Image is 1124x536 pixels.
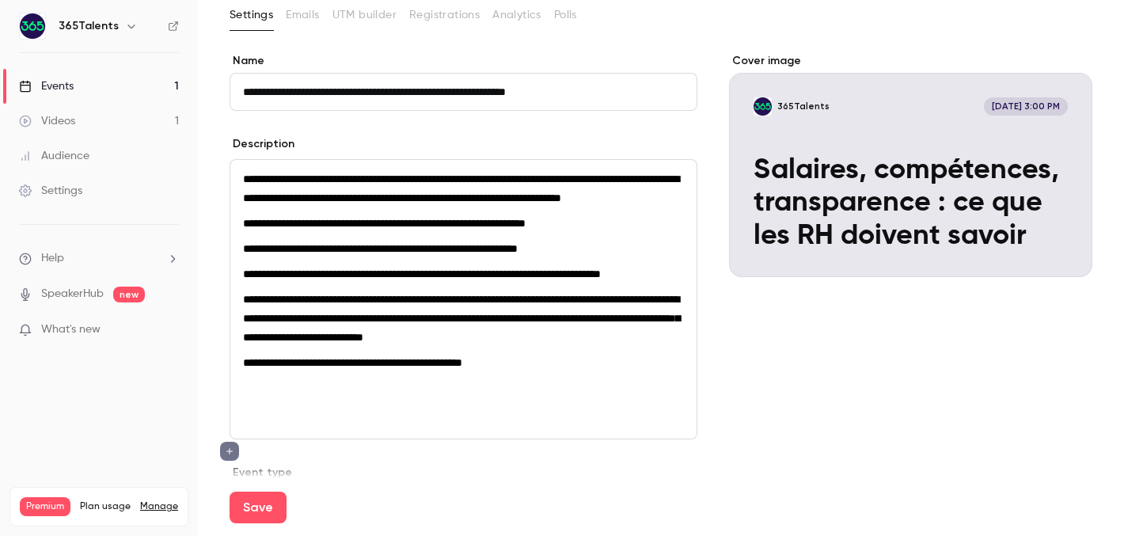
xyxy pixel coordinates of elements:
label: Cover image [729,53,1092,69]
div: editor [230,160,697,439]
a: Manage [140,500,178,513]
a: SpeakerHub [41,286,104,302]
div: Events [19,78,74,94]
span: Emails [286,7,319,24]
span: UTM builder [332,7,397,24]
span: Registrations [409,7,480,24]
label: Name [230,53,697,69]
span: Analytics [492,7,541,24]
iframe: Noticeable Trigger [160,323,179,337]
button: Settings [230,2,273,28]
div: Audience [19,148,89,164]
li: help-dropdown-opener [19,250,179,267]
div: Settings [19,183,82,199]
section: description [230,159,697,439]
button: Save [230,492,287,523]
div: Videos [19,113,75,129]
span: Premium [20,497,70,516]
h6: 365Talents [59,18,119,34]
span: Polls [554,7,577,24]
span: Help [41,250,64,267]
img: 365Talents [20,13,45,39]
span: What's new [41,321,101,338]
span: new [113,287,145,302]
label: Description [230,136,294,152]
span: Plan usage [80,500,131,513]
section: Cover image [729,53,1092,277]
